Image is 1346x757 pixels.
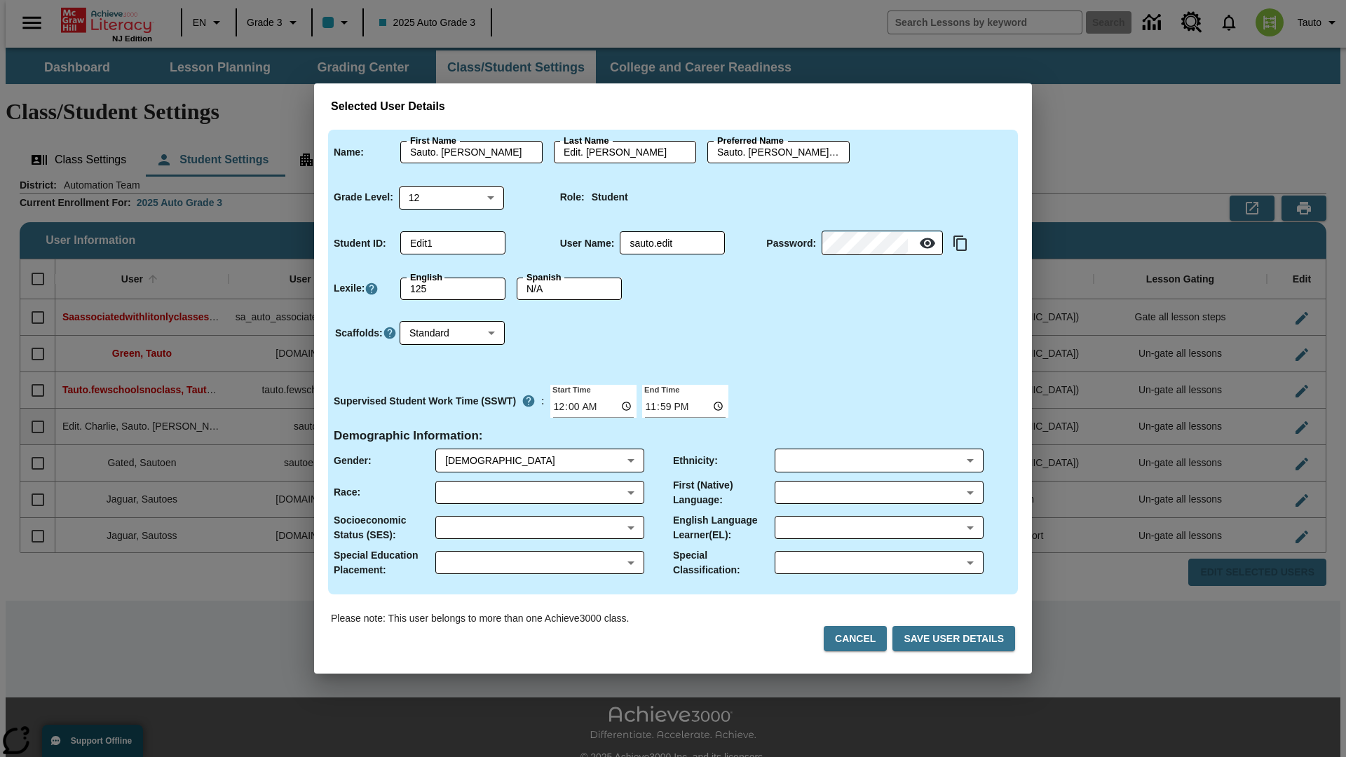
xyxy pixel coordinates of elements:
[334,513,435,543] p: Socioeconomic Status (SES) :
[331,100,1015,114] h3: Selected User Details
[410,271,442,284] label: English
[550,383,591,395] label: Start Time
[334,485,360,500] p: Race :
[365,282,379,296] a: Click here to know more about Lexiles, Will open in new tab
[642,383,679,395] label: End Time
[516,388,541,414] button: Supervised Student Work Time is the timeframe when students can take LevelSet and when lessons ar...
[334,145,364,160] p: Name :
[526,271,562,284] label: Spanish
[334,453,372,468] p: Gender :
[383,326,397,341] button: Click here to know more about Scaffolds
[592,190,628,205] p: Student
[334,236,386,251] p: Student ID :
[822,232,943,255] div: Password
[824,626,887,652] button: Cancel
[673,478,775,507] p: First (Native) Language :
[334,548,435,578] p: Special Education Placement :
[673,453,718,468] p: Ethnicity :
[334,388,545,414] div: :
[949,231,972,255] button: Copy text to clipboard
[892,626,1015,652] button: Save User Details
[335,326,383,341] p: Scaffolds :
[717,135,784,147] label: Preferred Name
[334,394,516,409] p: Supervised Student Work Time (SSWT)
[564,135,609,147] label: Last Name
[620,232,725,254] div: User Name
[766,236,816,251] p: Password :
[560,190,585,205] p: Role :
[673,513,775,543] p: English Language Learner(EL) :
[399,186,504,209] div: 12
[400,322,505,345] div: Scaffolds
[410,135,456,147] label: First Name
[560,236,615,251] p: User Name :
[673,548,775,578] p: Special Classification :
[334,281,365,296] p: Lexile :
[334,190,393,205] p: Grade Level :
[331,611,629,626] p: Please note: This user belongs to more than one Achieve3000 class.
[400,322,505,345] div: Standard
[913,229,941,257] button: Reveal Password
[334,429,483,444] h4: Demographic Information :
[400,232,505,254] div: Student ID
[399,186,504,209] div: Grade Level
[445,453,622,468] div: Male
